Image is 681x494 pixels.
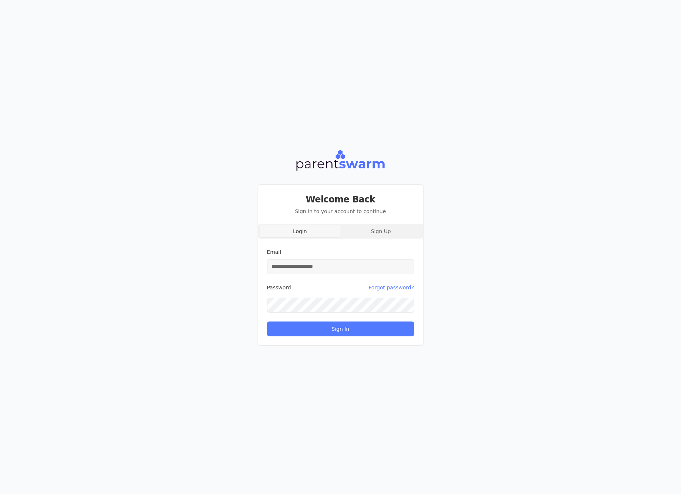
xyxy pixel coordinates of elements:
p: Sign in to your account to continue [267,208,414,215]
button: Forgot password? [369,280,414,295]
h3: Welcome Back [267,194,414,205]
img: Parentswarm [296,149,385,172]
button: Sign In [267,322,414,336]
button: Login [260,225,341,237]
button: Sign Up [341,225,422,237]
label: Email [267,249,281,255]
label: Password [267,285,291,290]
